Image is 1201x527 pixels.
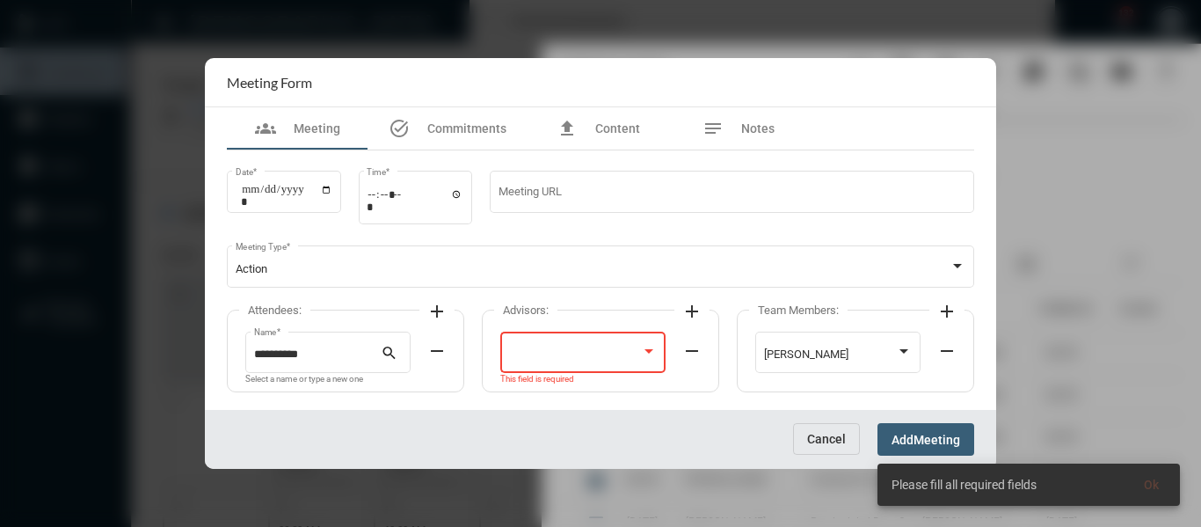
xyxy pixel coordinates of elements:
[892,433,913,447] span: Add
[427,121,506,135] span: Commitments
[741,121,775,135] span: Notes
[936,340,957,362] mat-icon: remove
[426,340,448,362] mat-icon: remove
[764,348,848,361] span: [PERSON_NAME]
[681,340,702,362] mat-icon: remove
[807,432,846,446] span: Cancel
[877,423,974,456] button: AddMeeting
[494,304,557,317] label: Advisors:
[702,118,724,139] mat-icon: notes
[500,375,666,384] mat-error: This field is required
[294,121,340,135] span: Meeting
[749,304,848,317] label: Team Members:
[245,375,363,384] mat-hint: Select a name or type a new one
[557,118,578,139] mat-icon: file_upload
[381,344,402,365] mat-icon: search
[892,476,1037,494] span: Please fill all required fields
[681,301,702,322] mat-icon: add
[936,301,957,322] mat-icon: add
[426,301,448,322] mat-icon: add
[389,118,410,139] mat-icon: task_alt
[793,423,860,455] button: Cancel
[913,433,960,447] span: Meeting
[1144,478,1159,492] span: Ok
[595,121,640,135] span: Content
[236,262,267,275] span: Action
[227,74,312,91] h2: Meeting Form
[255,118,276,139] mat-icon: groups
[239,304,310,317] label: Attendees:
[1130,469,1173,501] button: Ok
